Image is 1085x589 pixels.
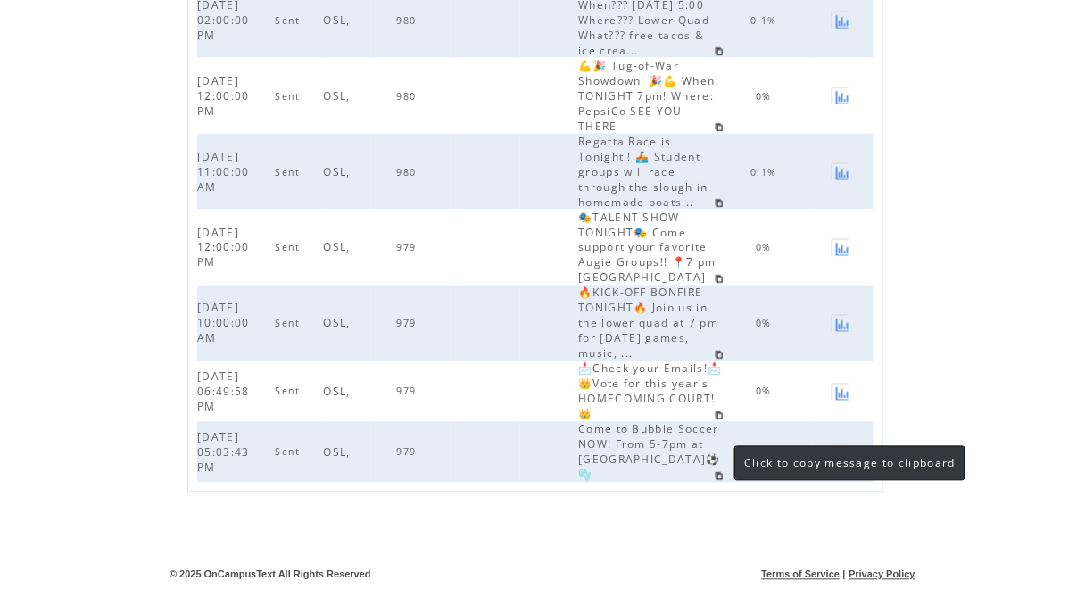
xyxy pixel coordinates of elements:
span: Come to Bubble Soccer NOW! From 5-7pm at [GEOGRAPHIC_DATA]⚽🫧 [578,422,721,483]
span: OSL, [324,164,355,179]
span: 980 [397,14,421,27]
span: [DATE] 06:49:58 PM [197,369,250,415]
span: OSL, [324,445,355,460]
span: © 2025 OnCampusText All Rights Reserved [170,569,371,580]
a: Privacy Policy [849,569,915,580]
span: 💪🎉 Tug-of-War Showdown! 🎉💪 When: TONIGHT 7pm! Where: PepsiCo SEE YOU THERE [578,58,719,134]
span: 0.1% [750,166,781,178]
span: Regatta Race is Tonight!! 🚣 Student groups will race through the slough in homemade boats... [578,134,708,210]
span: OSL, [324,12,355,28]
span: 🔥KICK-OFF BONFIRE TONIGHT🔥 Join us in the lower quad at 7 pm for [DATE] games, music, ... [578,286,718,361]
span: 0.1% [750,14,781,27]
span: 0% [756,242,776,254]
span: Sent [276,166,305,178]
span: [DATE] 12:00:00 PM [197,225,250,270]
span: 979 [397,446,421,459]
span: Sent [276,90,305,103]
span: Click to copy message to clipboard [744,456,956,471]
span: [DATE] 12:00:00 PM [197,73,250,119]
span: Sent [276,242,305,254]
span: 0% [756,90,776,103]
span: Sent [276,14,305,27]
span: 979 [397,386,421,398]
span: 980 [397,166,421,178]
span: [DATE] 10:00:00 AM [197,301,250,346]
span: OSL, [324,385,355,400]
span: Sent [276,446,305,459]
span: [DATE] 11:00:00 AM [197,149,250,195]
span: 979 [397,242,421,254]
span: 980 [397,90,421,103]
span: OSL, [324,316,355,331]
span: Sent [276,386,305,398]
span: OSL, [324,240,355,255]
span: 🎭TALENT SHOW TONIGHT🎭 Come support your favorite Augie Groups!! 📍7 pm [GEOGRAPHIC_DATA] [578,210,716,286]
span: [DATE] 05:03:43 PM [197,430,250,476]
span: | [843,569,846,580]
span: 0% [756,318,776,330]
span: Sent [276,318,305,330]
span: 0% [756,386,776,398]
a: Terms of Service [762,569,841,580]
span: 📩Check your Emails!📩 👑Vote for this year's HOMECOMING COURT!👑 [578,361,723,422]
span: OSL, [324,88,355,104]
span: 979 [397,318,421,330]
